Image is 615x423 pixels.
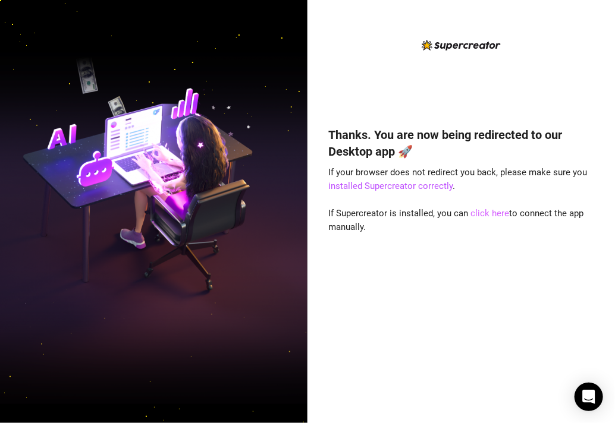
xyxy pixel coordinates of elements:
[329,127,594,160] h4: Thanks. You are now being redirected to our Desktop app 🚀
[575,383,603,411] div: Open Intercom Messenger
[329,181,453,191] a: installed Supercreator correctly
[329,208,584,233] span: If Supercreator is installed, you can to connect the app manually.
[422,40,501,50] img: logo-BBDzfeDw.svg
[471,208,510,219] a: click here
[329,167,588,192] span: If your browser does not redirect you back, please make sure you .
